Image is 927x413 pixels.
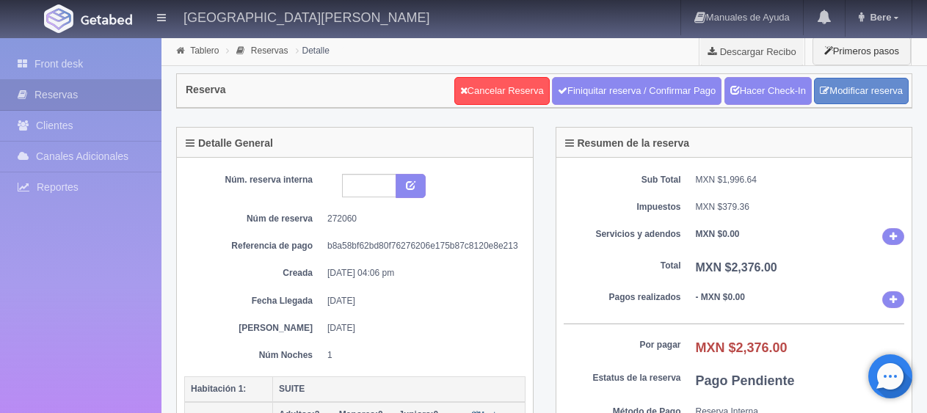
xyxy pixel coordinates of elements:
[696,292,745,302] b: - MXN $0.00
[696,373,795,388] b: Pago Pendiente
[327,213,515,225] dd: 272060
[696,340,788,355] b: MXN $2,376.00
[195,213,313,225] dt: Núm de reserva
[186,84,226,95] h4: Reserva
[251,45,288,56] a: Reservas
[565,138,690,149] h4: Resumen de la reserva
[696,201,905,213] dd: MXN $379.36
[327,295,515,307] dd: [DATE]
[273,376,526,402] th: SUITE
[454,77,550,105] a: Cancelar Reserva
[696,261,777,274] b: MXN $2,376.00
[327,267,515,279] dd: [DATE] 04:06 pm
[564,291,681,304] dt: Pagos realizados
[292,43,333,57] li: Detalle
[195,322,313,335] dt: [PERSON_NAME]
[564,228,681,241] dt: Servicios y adendos
[183,7,429,26] h4: [GEOGRAPHIC_DATA][PERSON_NAME]
[813,37,911,65] button: Primeros pasos
[564,372,681,384] dt: Estatus de la reserva
[814,78,909,105] a: Modificar reserva
[186,138,273,149] h4: Detalle General
[195,174,313,186] dt: Núm. reserva interna
[552,77,721,105] a: Finiquitar reserva / Confirmar Pago
[195,295,313,307] dt: Fecha Llegada
[564,339,681,351] dt: Por pagar
[44,4,73,33] img: Getabed
[564,201,681,213] dt: Impuestos
[327,349,515,362] dd: 1
[327,240,515,252] dd: b8a58bf62bd80f76276206e175b87c8120e8e213
[866,12,891,23] span: Bere
[696,229,740,239] b: MXN $0.00
[696,174,905,186] dd: MXN $1,996.64
[195,240,313,252] dt: Referencia de pago
[81,14,132,25] img: Getabed
[195,267,313,279] dt: Creada
[327,322,515,335] dd: [DATE]
[191,384,246,394] b: Habitación 1:
[724,77,812,105] a: Hacer Check-In
[564,174,681,186] dt: Sub Total
[195,349,313,362] dt: Núm Noches
[699,37,804,66] a: Descargar Recibo
[564,260,681,272] dt: Total
[190,45,219,56] a: Tablero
